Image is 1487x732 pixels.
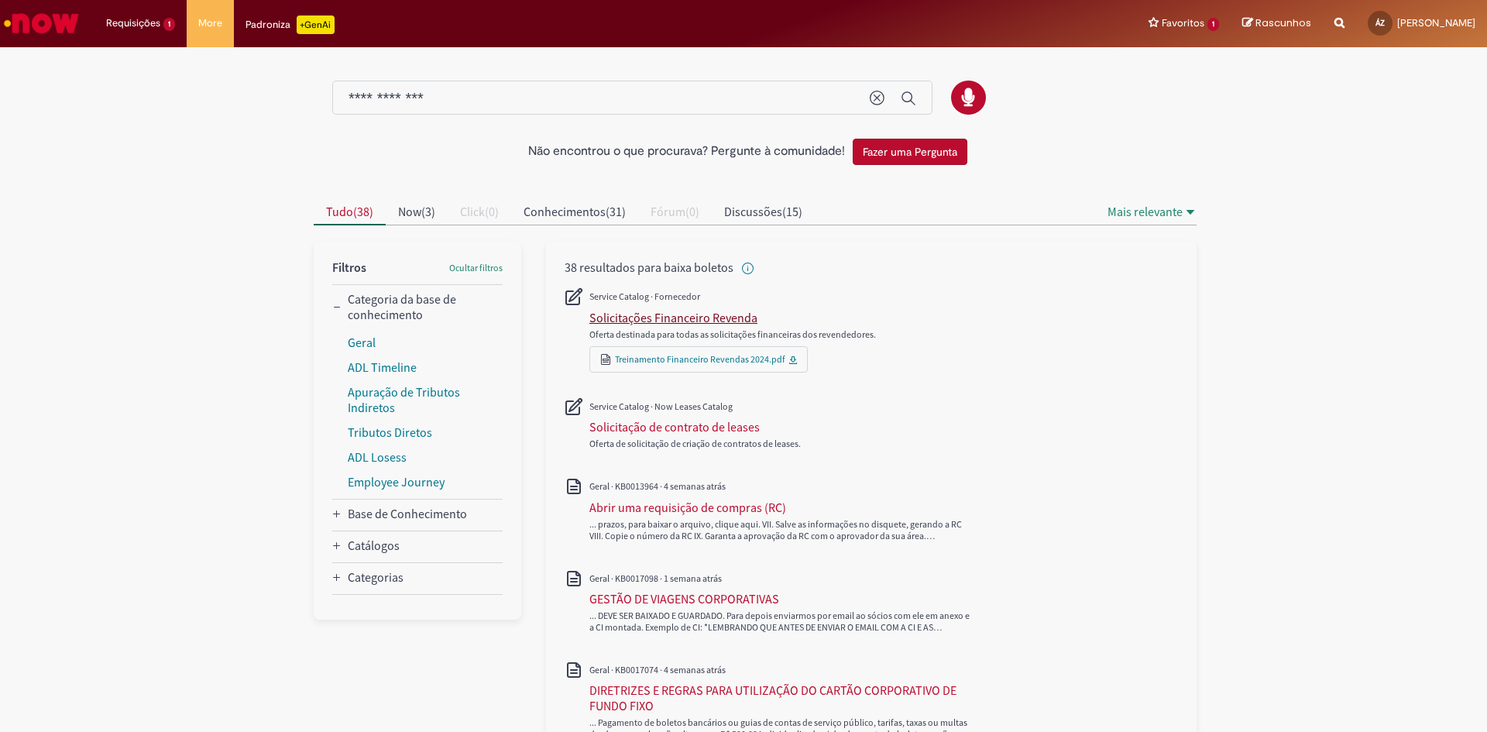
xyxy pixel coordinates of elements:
[528,145,845,159] h2: Não encontrou o que procurava? Pergunte à comunidade!
[853,139,967,165] button: Fazer uma Pergunta
[106,15,160,31] span: Requisições
[1255,15,1311,30] span: Rascunhos
[1397,16,1475,29] span: [PERSON_NAME]
[1162,15,1204,31] span: Favoritos
[198,15,222,31] span: More
[1207,18,1219,31] span: 1
[1242,16,1311,31] a: Rascunhos
[163,18,175,31] span: 1
[297,15,335,34] p: +GenAi
[246,15,335,34] div: Padroniza
[2,8,81,39] img: ServiceNow
[1375,18,1385,28] span: ÁZ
